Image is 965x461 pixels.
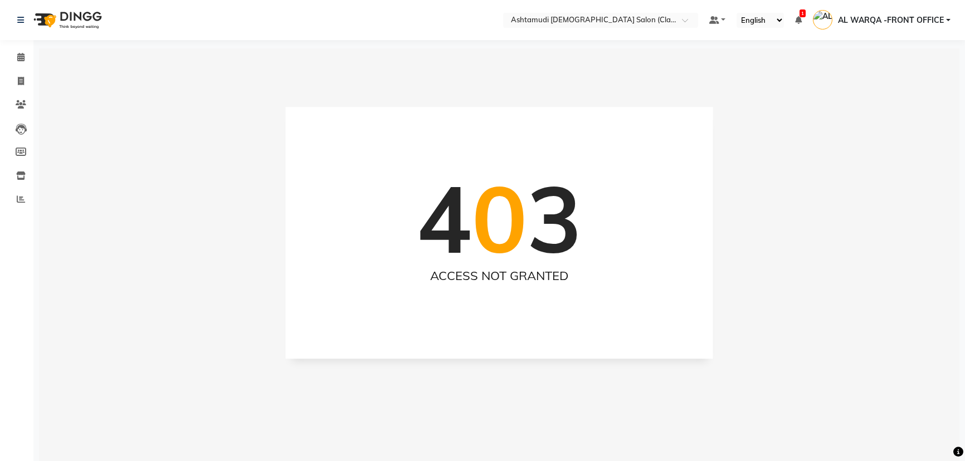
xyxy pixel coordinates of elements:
[28,4,105,36] img: logo
[800,9,806,17] span: 1
[472,160,527,276] span: 0
[308,268,691,283] h2: ACCESS NOT GRANTED
[918,416,954,450] iframe: chat widget
[838,14,944,26] span: AL WARQA -FRONT OFFICE
[813,10,832,30] img: AL WARQA -FRONT OFFICE
[795,15,802,25] a: 1
[417,163,582,273] h1: 4 3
